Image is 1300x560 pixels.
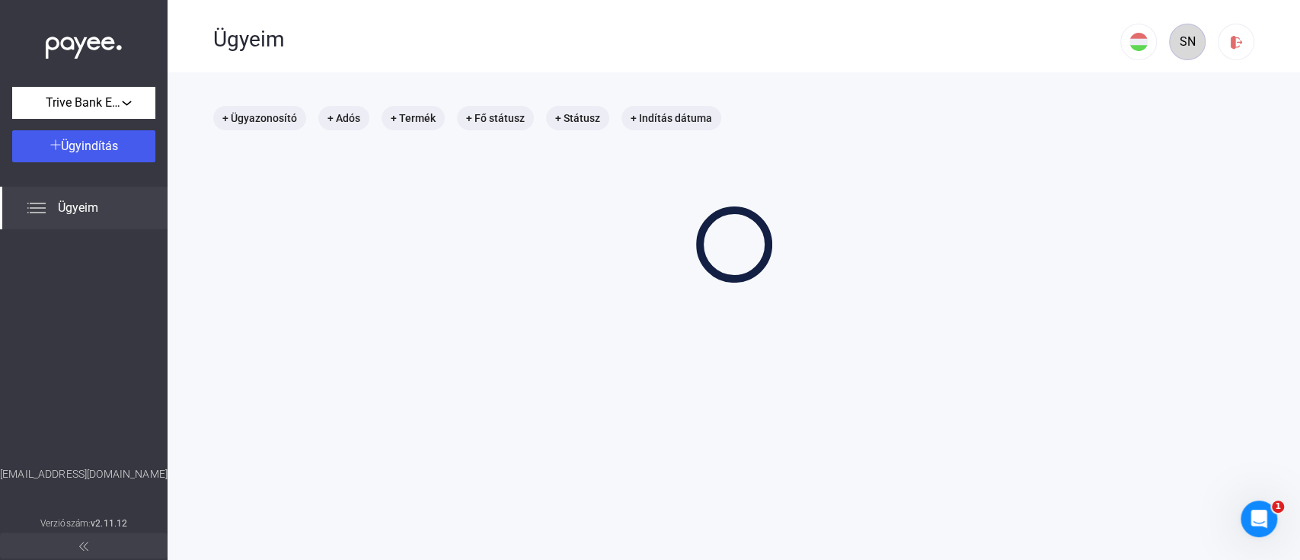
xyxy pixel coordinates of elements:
[12,130,155,162] button: Ügyindítás
[46,94,122,112] span: Trive Bank Europe Zrt.
[1272,501,1284,513] span: 1
[1218,24,1254,60] button: logout-red
[213,106,306,130] mat-chip: + Ügyazonosító
[50,139,61,150] img: plus-white.svg
[61,139,118,153] span: Ügyindítás
[1174,33,1200,51] div: SN
[46,28,122,59] img: white-payee-white-dot.svg
[1241,501,1277,537] iframe: Intercom live chat
[12,87,155,119] button: Trive Bank Europe Zrt.
[1169,24,1206,60] button: SN
[382,106,445,130] mat-chip: + Termék
[213,27,1120,53] div: Ügyeim
[1120,24,1157,60] button: HU
[621,106,721,130] mat-chip: + Indítás dátuma
[58,199,98,217] span: Ügyeim
[1129,33,1148,51] img: HU
[91,518,127,529] strong: v2.11.12
[318,106,369,130] mat-chip: + Adós
[27,199,46,217] img: list.svg
[546,106,609,130] mat-chip: + Státusz
[79,542,88,551] img: arrow-double-left-grey.svg
[1228,34,1244,50] img: logout-red
[457,106,534,130] mat-chip: + Fő státusz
